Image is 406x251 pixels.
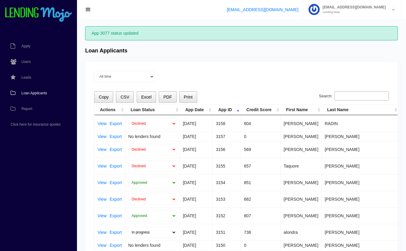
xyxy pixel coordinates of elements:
[322,224,399,240] td: [PERSON_NAME]
[281,132,322,141] td: [PERSON_NAME]
[137,91,156,103] button: Excel
[21,44,30,48] span: Apply
[110,147,122,152] a: Export
[180,132,213,141] td: [DATE]
[141,95,152,99] span: Excel
[322,191,399,207] td: [PERSON_NAME]
[98,134,107,139] a: View
[120,95,129,99] span: CSV
[281,240,322,250] td: [PERSON_NAME]
[98,147,107,152] a: View
[125,132,180,141] td: No lenders found
[98,243,107,247] a: View
[98,214,107,218] a: View
[180,224,213,240] td: [DATE]
[281,105,322,115] th: First Name: activate to sort column ascending
[94,105,125,115] th: Actions: activate to sort column ascending
[322,240,399,250] td: [PERSON_NAME]
[180,141,213,158] td: [DATE]
[180,174,213,191] td: [DATE]
[98,121,107,126] a: View
[99,95,109,99] span: Copy
[85,48,127,54] h4: Loan Applicants
[281,224,322,240] td: alondra
[241,174,280,191] td: 851
[281,207,322,224] td: [PERSON_NAME]
[281,191,322,207] td: [PERSON_NAME]
[21,91,47,95] span: Loan Applicants
[213,224,241,240] td: 3151
[21,107,32,111] span: Report
[213,115,241,132] td: 3158
[180,115,213,132] td: [DATE]
[21,60,31,64] span: Users
[213,191,241,207] td: 3153
[281,158,322,174] td: Taquore
[241,115,280,132] td: 604
[322,115,399,132] td: RADIN
[110,121,122,126] a: Export
[159,91,176,103] button: PDF
[322,105,399,115] th: Last Name: activate to sort column ascending
[320,11,386,14] small: Lending Mojo
[110,134,122,139] a: Export
[125,105,180,115] th: Loan Status: activate to sort column ascending
[281,141,322,158] td: [PERSON_NAME]
[322,132,399,141] td: [PERSON_NAME]
[94,91,113,103] button: Copy
[241,141,280,158] td: 569
[241,105,280,115] th: Credit Score: activate to sort column ascending
[213,240,241,250] td: 3150
[319,91,389,101] label: Search:
[110,180,122,185] a: Export
[241,240,280,250] td: 0
[11,123,60,126] span: Click here for insurance quotes
[110,230,122,234] a: Export
[110,164,122,168] a: Export
[180,207,213,224] td: [DATE]
[213,174,241,191] td: 3154
[213,158,241,174] td: 3155
[320,5,386,9] span: [EMAIL_ADDRESS][DOMAIN_NAME]
[241,191,280,207] td: 682
[85,26,398,40] div: App 3077 status updated
[179,91,197,103] button: Print
[281,115,322,132] td: [PERSON_NAME]
[98,197,107,201] a: View
[98,180,107,185] a: View
[98,230,107,234] a: View
[334,91,389,101] input: Search:
[241,224,280,240] td: 738
[213,105,241,115] th: App ID: activate to sort column ascending
[281,174,322,191] td: [PERSON_NAME]
[116,91,134,103] button: CSV
[213,141,241,158] td: 3156
[180,191,213,207] td: [DATE]
[241,207,280,224] td: 807
[241,158,280,174] td: 657
[322,158,399,174] td: [PERSON_NAME]
[322,141,399,158] td: [PERSON_NAME]
[322,174,399,191] td: [PERSON_NAME]
[180,105,213,115] th: App Date: activate to sort column ascending
[5,7,72,22] img: logo-small.png
[110,197,122,201] a: Export
[227,7,298,12] a: [EMAIL_ADDRESS][DOMAIN_NAME]
[322,207,399,224] td: [PERSON_NAME]
[98,164,107,168] a: View
[125,240,180,250] td: No lenders found
[213,132,241,141] td: 3157
[180,158,213,174] td: [DATE]
[308,4,320,15] img: Profile image
[163,95,172,99] span: PDF
[110,214,122,218] a: Export
[241,132,280,141] td: 0
[180,240,213,250] td: [DATE]
[21,76,31,79] span: Leads
[213,207,241,224] td: 3152
[184,95,193,99] span: Print
[110,243,122,247] a: Export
